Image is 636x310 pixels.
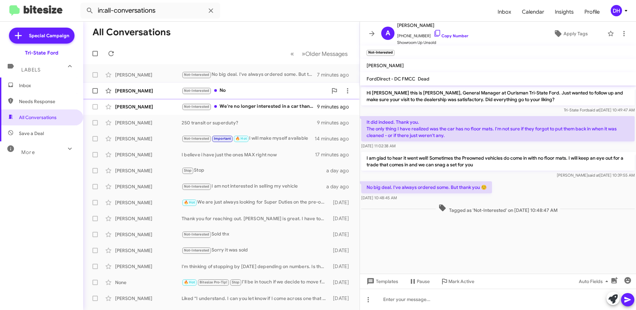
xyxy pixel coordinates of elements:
span: [PHONE_NUMBER] [397,29,468,39]
button: Next [298,47,352,61]
span: [PERSON_NAME] [DATE] 10:39:55 AM [557,173,635,178]
div: 7 minutes ago [317,72,354,78]
span: Not-Interested [184,104,210,109]
div: [PERSON_NAME] [115,87,182,94]
div: [DATE] [330,279,354,286]
div: [PERSON_NAME] [115,231,182,238]
div: I'll be in touch if we decide to move forward. [182,278,330,286]
div: I'm thinking of stopping by [DATE] depending on numbers. Is the car certified and have a warranty? [182,263,330,270]
button: Mark Active [435,275,480,287]
span: [DATE] 11:02:38 AM [361,143,396,148]
div: 17 minutes ago [315,151,354,158]
a: Special Campaign [9,28,75,44]
p: I am glad to hear it went well! Sometimes the Preowned vehicles do come in with no floor mats. I ... [361,152,635,171]
p: Hi [PERSON_NAME] this is [PERSON_NAME], General Manager at Ourisman Tri-State Ford. Just wanted t... [361,87,635,105]
div: [PERSON_NAME] [115,119,182,126]
span: Mark Active [448,275,474,287]
button: Auto Fields [573,275,616,287]
span: Needs Response [19,98,76,105]
div: We are just always looking for Super Duties on the pre-owned side of our lot. I would just need t... [182,199,330,206]
div: [PERSON_NAME] [115,72,182,78]
span: Labels [21,67,41,73]
span: Special Campaign [29,32,69,39]
div: [PERSON_NAME] [115,103,182,110]
span: Templates [365,275,398,287]
p: It did indeed. Thank you. The only thing I have realized was the car has no floor mats. I'm not s... [361,116,635,141]
span: said at [588,107,599,112]
div: Sorry it was sold [182,246,330,254]
div: 250 transit or superduty? [182,119,317,126]
span: « [290,50,294,58]
span: 🔥 Hot [236,136,247,141]
span: Pause [417,275,430,287]
button: Previous [286,47,298,61]
span: Stop [232,280,240,284]
div: I believe i have just the ones MAX right now [182,151,315,158]
div: a day ago [326,183,354,190]
button: Pause [403,275,435,287]
span: All Conversations [19,114,57,121]
div: Sold thx [182,231,330,238]
div: [DATE] [330,263,354,270]
span: Dead [418,76,429,82]
span: Not-Interested [184,136,210,141]
div: 9 minutes ago [317,103,354,110]
div: [PERSON_NAME] [115,183,182,190]
a: Inbox [492,2,517,22]
span: Bitesize Pro-Tip! [200,280,227,284]
div: a day ago [326,167,354,174]
div: 14 minutes ago [315,135,354,142]
div: I will make myself available [182,135,315,142]
div: [DATE] [330,199,354,206]
a: Calendar [517,2,550,22]
span: FordDirect - DC FMCC [367,76,415,82]
span: Stop [184,168,192,173]
span: Auto Fields [579,275,611,287]
span: Not-Interested [184,232,210,236]
div: [PERSON_NAME] [115,151,182,158]
div: No [182,87,328,94]
div: None [115,279,182,286]
span: A [386,28,390,39]
div: [DATE] [330,231,354,238]
span: Showroom Up Unsold [397,39,468,46]
span: Important [214,136,231,141]
div: [DATE] [330,247,354,254]
div: [PERSON_NAME] [115,295,182,302]
span: Not-Interested [184,73,210,77]
div: [PERSON_NAME] [115,263,182,270]
div: DH [611,5,622,16]
div: Stop [182,167,326,174]
div: [PERSON_NAME] [115,215,182,222]
div: We're no longer interested in a car thank you [182,103,317,110]
p: No big deal. I've always ordered some. But thank you ☺️ [361,181,492,193]
div: I am not interested in selling my vehicle [182,183,326,190]
button: DH [605,5,629,16]
a: Copy Number [433,33,468,38]
span: Older Messages [305,50,348,58]
span: Tri-State Ford [DATE] 10:49:47 AM [564,107,635,112]
span: Apply Tags [563,28,588,40]
span: Tagged as 'Not-Interested' on [DATE] 10:48:47 AM [436,204,560,214]
span: Not-Interested [184,88,210,93]
span: Not-Interested [184,184,210,189]
span: [DATE] 10:48:45 AM [361,195,397,200]
span: [PERSON_NAME] [367,63,404,69]
input: Search [80,3,220,19]
div: [PERSON_NAME] [115,167,182,174]
div: [DATE] [330,215,354,222]
h1: All Conversations [92,27,171,38]
span: More [21,149,35,155]
div: [DATE] [330,295,354,302]
span: Not-Interested [184,248,210,252]
a: Insights [550,2,579,22]
small: Not-Interested [367,50,395,56]
div: [PERSON_NAME] [115,199,182,206]
span: Inbox [19,82,76,89]
a: Profile [579,2,605,22]
div: Tri-State Ford [25,50,58,56]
